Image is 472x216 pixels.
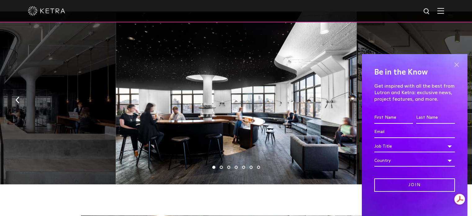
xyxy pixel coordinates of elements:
input: Last Name [416,112,455,124]
h4: Be in the Know [374,67,455,78]
p: Get inspired with all the best from Lutron and Ketra: exclusive news, project features, and more. [374,83,455,102]
img: arrow-left-black.svg [16,97,20,103]
input: Join [374,178,455,192]
div: Job Title [374,140,455,152]
div: Country [374,155,455,167]
img: search icon [423,8,431,16]
input: Email [374,126,455,138]
img: ketra-logo-2019-white [28,6,65,16]
img: Hamburger%20Nav.svg [437,8,444,14]
input: First Name [374,112,413,124]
